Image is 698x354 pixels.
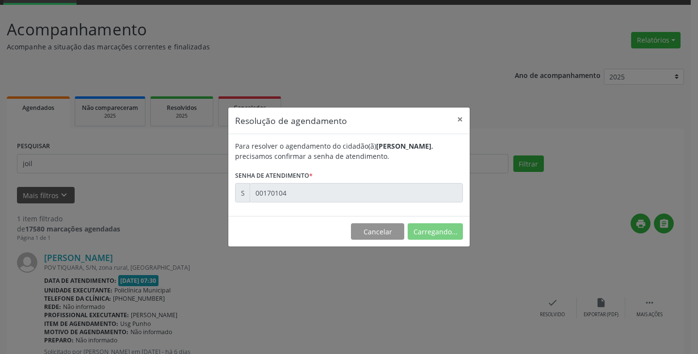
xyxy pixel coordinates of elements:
[450,108,470,131] button: Close
[235,114,347,127] h5: Resolução de agendamento
[235,141,463,161] div: Para resolver o agendamento do cidadão(ã) , precisamos confirmar a senha de atendimento.
[408,223,463,240] button: Carregando...
[235,168,313,183] label: Senha de atendimento
[235,183,250,202] div: S
[351,223,404,240] button: Cancelar
[376,141,431,151] b: [PERSON_NAME]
